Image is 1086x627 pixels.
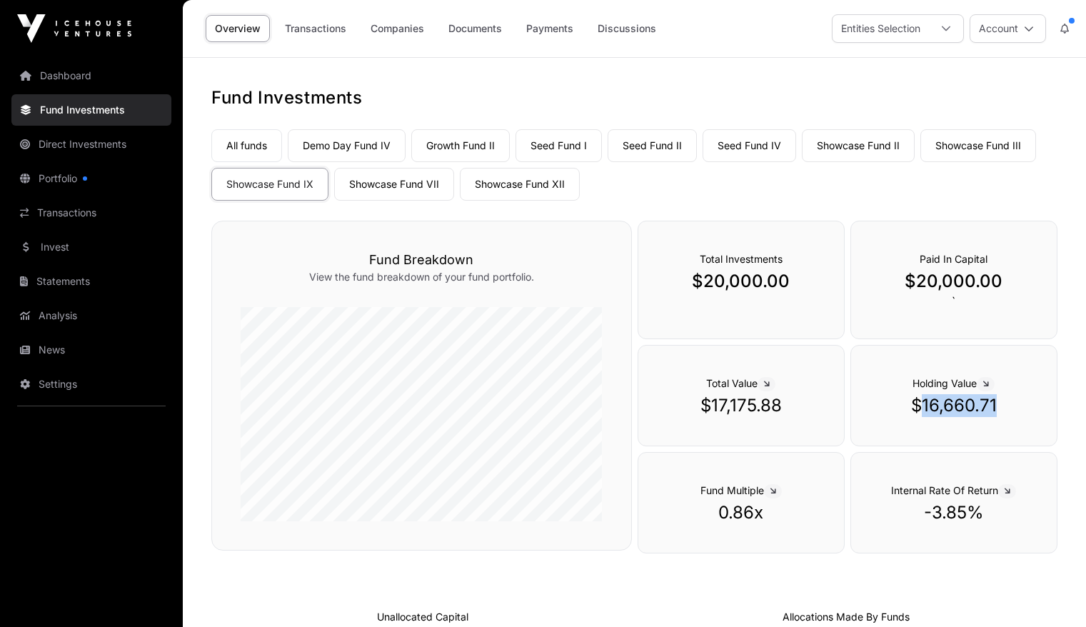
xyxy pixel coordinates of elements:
p: 0.86x [667,501,815,524]
span: Holding Value [912,377,995,389]
a: Seed Fund II [608,129,697,162]
a: News [11,334,171,366]
a: Analysis [11,300,171,331]
a: Settings [11,368,171,400]
span: Total Value [706,377,775,389]
a: Transactions [11,197,171,229]
div: Entities Selection [833,15,929,42]
a: Portfolio [11,163,171,194]
div: ` [850,221,1057,339]
a: Invest [11,231,171,263]
a: Documents [439,15,511,42]
a: Showcase Fund III [920,129,1036,162]
span: Fund Multiple [700,484,782,496]
a: Discussions [588,15,665,42]
a: Payments [517,15,583,42]
a: Showcase Fund IX [211,168,328,201]
a: Showcase Fund XII [460,168,580,201]
a: Direct Investments [11,129,171,160]
span: Total Investments [700,253,783,265]
a: Dashboard [11,60,171,91]
img: Icehouse Ventures Logo [17,14,131,43]
a: Demo Day Fund IV [288,129,406,162]
a: Companies [361,15,433,42]
span: Internal Rate Of Return [891,484,1016,496]
a: Transactions [276,15,356,42]
h1: Fund Investments [211,86,1057,109]
p: -3.85% [880,501,1028,524]
p: $20,000.00 [667,270,815,293]
p: $16,660.71 [880,394,1028,417]
a: Seed Fund I [516,129,602,162]
a: Seed Fund IV [703,129,796,162]
p: $17,175.88 [667,394,815,417]
a: Showcase Fund VII [334,168,454,201]
a: Statements [11,266,171,297]
a: Fund Investments [11,94,171,126]
a: Showcase Fund II [802,129,915,162]
a: Overview [206,15,270,42]
p: Cash not yet allocated [377,610,468,624]
span: Paid In Capital [920,253,987,265]
h3: Fund Breakdown [241,250,603,270]
button: Account [970,14,1046,43]
p: Capital Deployed Into Companies [783,610,910,624]
a: All funds [211,129,282,162]
a: Growth Fund II [411,129,510,162]
p: View the fund breakdown of your fund portfolio. [241,270,603,284]
iframe: Chat Widget [1015,558,1086,627]
p: $20,000.00 [880,270,1028,293]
